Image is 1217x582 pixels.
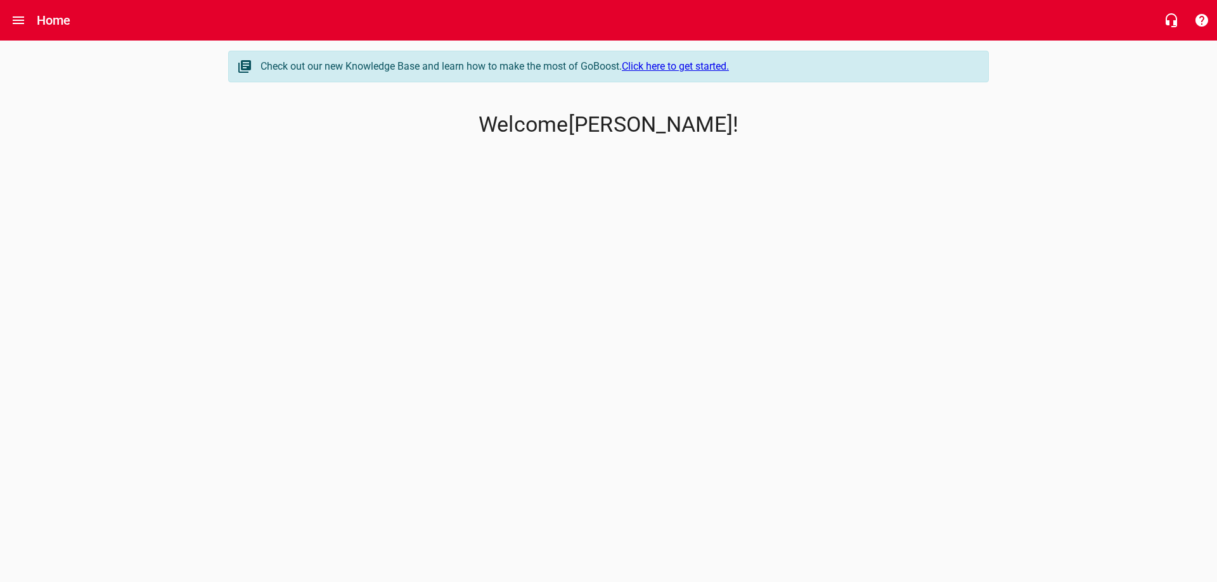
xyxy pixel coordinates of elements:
[228,112,989,137] p: Welcome [PERSON_NAME] !
[1156,5,1187,35] button: Live Chat
[622,60,729,72] a: Click here to get started.
[37,10,71,30] h6: Home
[3,5,34,35] button: Open drawer
[261,59,976,74] div: Check out our new Knowledge Base and learn how to make the most of GoBoost.
[1187,5,1217,35] button: Support Portal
